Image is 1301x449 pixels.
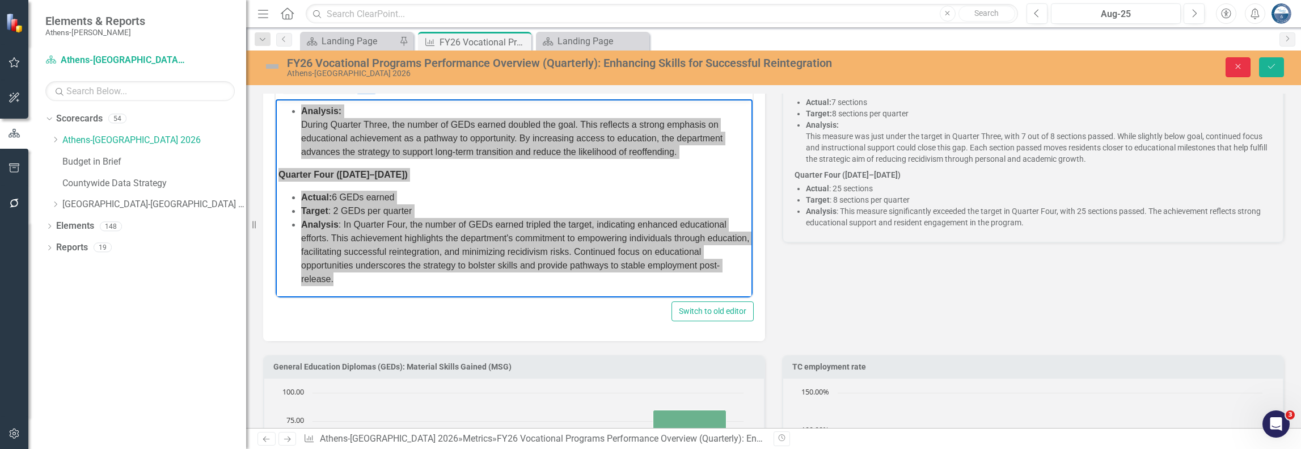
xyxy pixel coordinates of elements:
[45,81,235,101] input: Search Below...
[303,433,765,446] div: » »
[286,415,304,425] text: 75.00
[56,112,103,125] a: Scorecards
[671,301,754,321] button: Switch to old editor
[806,119,1272,165] p: This measure was just under the target in Quarter Three, with 7 out of 8 sections passed. While s...
[806,207,837,216] strong: Analysis
[463,433,492,444] a: Metrics
[282,387,304,397] text: 100.00
[6,13,26,33] img: ClearPoint Strategy
[282,78,356,94] button: Block Normal Text
[1271,3,1291,24] img: Andy Minish
[3,26,474,94] p: Athens-[GEOGRAPHIC_DATA]'s Vocational Programs recorded a performance score of 118, showing solid...
[416,78,436,94] button: Strikethrough
[263,57,281,75] img: Not Defined
[96,5,136,14] em: Quarterly
[806,195,830,204] strong: Target
[801,387,829,397] text: 150.00%
[56,220,94,233] a: Elements
[806,184,829,193] strong: Actual
[100,221,122,231] div: 148
[273,363,759,371] h3: General Education Diplomas (GEDs): Material Skills Gained (MSG)
[801,425,829,435] text: 100.00%
[792,363,1278,371] h3: TC employment rate
[1051,3,1181,24] button: Aug-25
[94,243,112,253] div: 19
[806,194,1272,205] li: : 8 sections per quarter
[1262,410,1290,438] iframe: Intercom live chat
[322,34,396,48] div: Landing Page
[62,134,246,147] a: Athens-[GEOGRAPHIC_DATA] 2026
[806,108,1272,119] p: 8 sections per quarter
[276,99,753,297] iframe: Rich Text Area
[320,433,458,444] a: Athens-[GEOGRAPHIC_DATA] 2026
[539,34,647,48] a: Landing Page
[3,166,474,262] p: [GEOGRAPHIC_DATA]-[GEOGRAPHIC_DATA]’s Vocational Programs recorded 108 completions in , exceeding...
[287,57,839,69] div: FY26 Vocational Programs Performance Overview (Quarterly): Enhancing Skills for Successful Reinte...
[806,98,831,107] strong: Actual:
[557,34,647,48] div: Landing Page
[958,6,1015,22] button: Search
[3,27,18,37] strong: Q1:
[357,78,376,94] button: Bold
[45,54,187,67] a: Athens-[GEOGRAPHIC_DATA] 2026
[377,78,396,94] button: Italic
[45,14,145,28] span: Elements & Reports
[303,34,396,48] a: Landing Page
[89,182,215,191] strong: department’s quarterly target
[440,35,529,49] div: FY26 Vocational Programs Performance Overview (Quarterly): Enhancing Skills for Successful Reinte...
[1286,410,1295,419] span: 3
[62,156,246,169] a: Budget in Brief
[806,120,839,129] strong: Analysis:
[3,104,18,114] strong: Q2:
[479,78,507,94] div: Numbered list
[306,4,1018,24] input: Search ClearPoint...
[62,198,246,211] a: [GEOGRAPHIC_DATA]-[GEOGRAPHIC_DATA] 2025
[806,96,1272,108] p: 7 sections
[56,241,88,254] a: Reports
[795,170,901,179] strong: Quarter Four ([DATE]–[DATE])
[497,433,928,444] div: FY26 Vocational Programs Performance Overview (Quarterly): Enhancing Skills for Successful Reinte...
[62,177,246,190] a: Countywide Data Strategy
[806,183,1272,194] li: : 25 sections
[3,103,474,157] p: Athens-[GEOGRAPHIC_DATA]'s Vocational Programs improved to a score of 135 from Q1's 118, demonstr...
[1055,7,1177,21] div: Aug-25
[45,28,145,37] small: Athens-[PERSON_NAME]
[974,9,999,18] span: Search
[287,69,839,78] div: Athens-[GEOGRAPHIC_DATA] 2026
[806,205,1272,228] li: : This measure significantly exceeded the target in Quarter Four, with 25 sections passed. The ac...
[3,168,452,191] strong: Quarter Three
[396,78,416,94] button: Underline
[3,168,18,178] strong: Q3:
[521,78,540,94] button: Reveal or hide additional toolbar items
[450,78,478,94] div: Bullet list
[108,114,126,124] div: 54
[3,5,136,14] strong: Vocational Programs:
[806,109,832,118] strong: Target:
